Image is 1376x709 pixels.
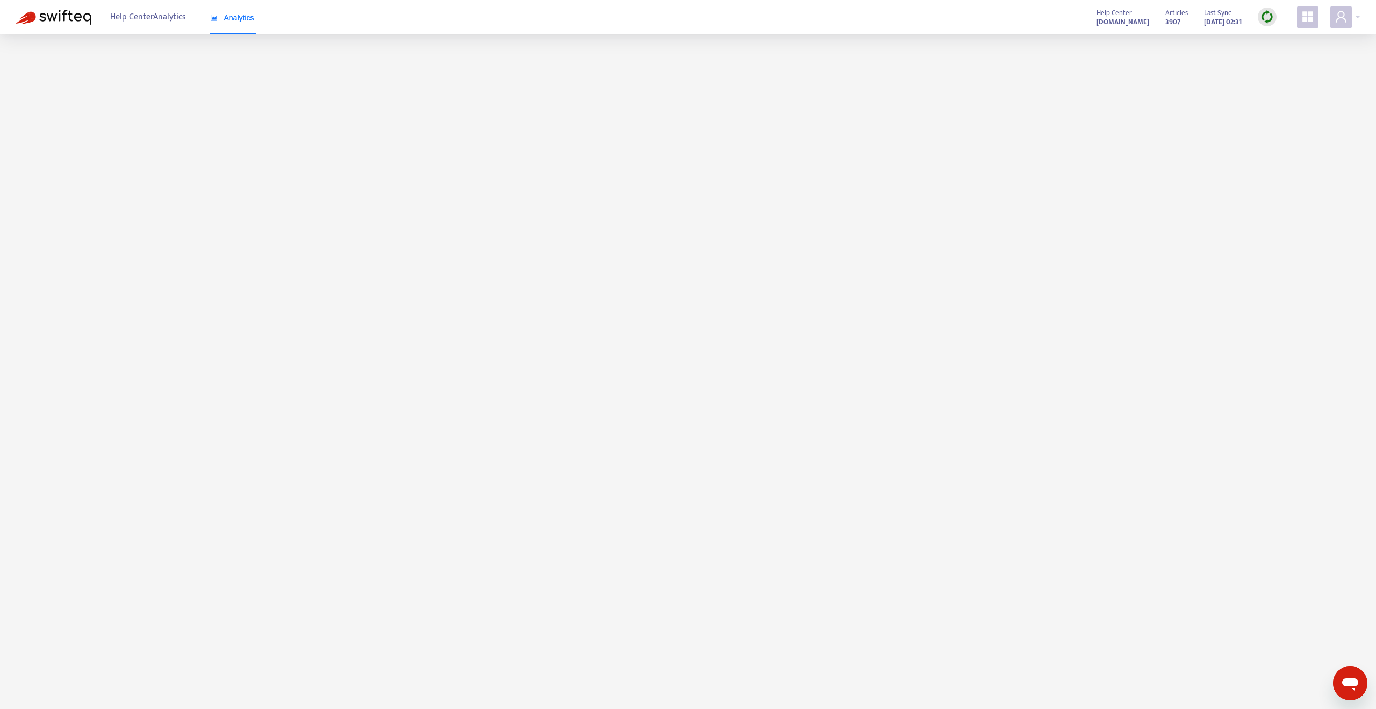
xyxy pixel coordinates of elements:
a: [DOMAIN_NAME] [1096,16,1149,28]
span: Help Center [1096,7,1132,19]
strong: [DATE] 02:31 [1204,16,1242,28]
span: area-chart [210,14,218,22]
span: Analytics [210,13,254,22]
img: Swifteq [16,10,91,25]
strong: 3907 [1165,16,1180,28]
span: Articles [1165,7,1188,19]
iframe: Button to launch messaging window [1333,666,1367,700]
span: user [1335,10,1348,23]
span: appstore [1301,10,1314,23]
img: sync.dc5367851b00ba804db3.png [1260,10,1274,24]
span: Help Center Analytics [110,7,186,27]
span: Last Sync [1204,7,1231,19]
